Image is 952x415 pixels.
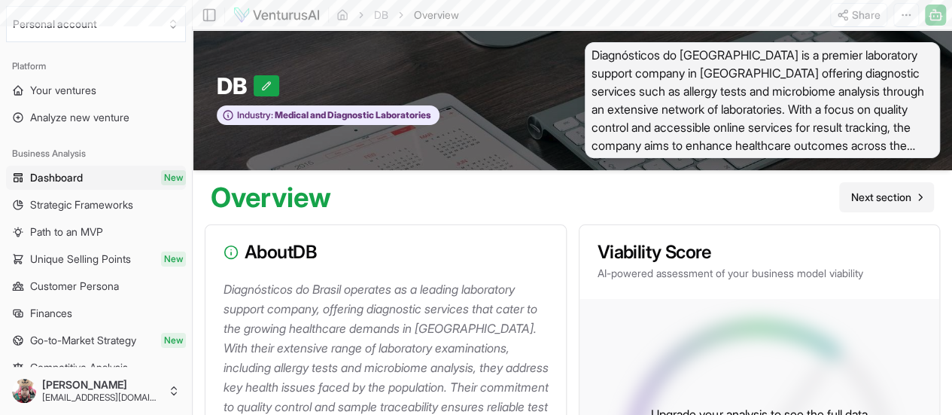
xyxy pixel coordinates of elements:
span: Finances [30,306,72,321]
a: Strategic Frameworks [6,193,186,217]
span: Competitive Analysis [30,360,128,375]
span: DB [217,72,254,99]
a: Competitive Analysis [6,355,186,380]
a: Your ventures [6,78,186,102]
h1: Overview [211,182,331,212]
img: ACg8ocLRmdZd_3DzlADj6D1g2UhbnwQDGPLY40MzXvxcRTdXiL72xLDKxg=s96-c [12,379,36,403]
button: [PERSON_NAME][EMAIL_ADDRESS][DOMAIN_NAME] [6,373,186,409]
span: Industry: [237,109,273,121]
a: Go to next page [839,182,934,212]
a: Customer Persona [6,274,186,298]
h3: About DB [224,243,548,261]
span: New [161,170,186,185]
span: Next section [851,190,911,205]
span: Diagnósticos do [GEOGRAPHIC_DATA] is a premier laboratory support company in [GEOGRAPHIC_DATA] of... [585,42,941,158]
p: AI-powered assessment of your business model viability [598,266,922,281]
span: Strategic Frameworks [30,197,133,212]
span: Path to an MVP [30,224,103,240]
a: Unique Selling PointsNew [6,247,186,271]
span: Your ventures [30,83,96,98]
a: Analyze new venture [6,105,186,130]
a: Finances [6,301,186,325]
div: Platform [6,54,186,78]
span: New [161,333,186,348]
span: [PERSON_NAME] [42,378,162,392]
span: Analyze new venture [30,110,129,125]
span: Customer Persona [30,279,119,294]
nav: pagination [839,182,934,212]
div: Business Analysis [6,142,186,166]
a: Go-to-Market StrategyNew [6,328,186,352]
h3: Viability Score [598,243,922,261]
span: Dashboard [30,170,83,185]
a: Path to an MVP [6,220,186,244]
span: Medical and Diagnostic Laboratories [273,109,431,121]
button: Industry:Medical and Diagnostic Laboratories [217,105,440,126]
span: Unique Selling Points [30,252,131,267]
span: New [161,252,186,267]
a: DashboardNew [6,166,186,190]
span: Go-to-Market Strategy [30,333,136,348]
span: [EMAIL_ADDRESS][DOMAIN_NAME] [42,392,162,404]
